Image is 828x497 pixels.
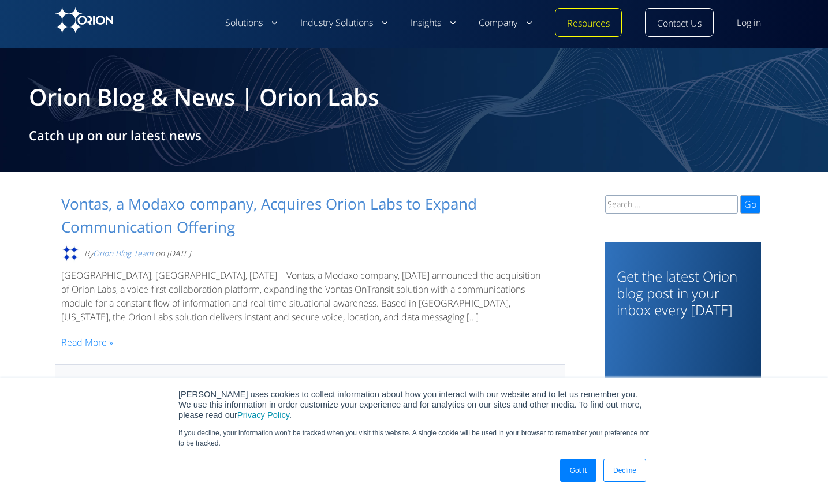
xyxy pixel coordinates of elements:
[237,410,289,420] a: Privacy Policy
[84,248,155,259] span: By
[770,442,828,497] iframe: Chat Widget
[167,248,191,259] time: [DATE]
[93,248,153,259] a: Orion Blog Team
[225,16,277,30] a: Solutions
[737,16,761,30] a: Log in
[178,428,650,449] p: If you decline, your information won’t be tracked when you visit this website. A single cookie wi...
[29,81,799,113] h1: Orion Blog & News | Orion Labs
[617,332,750,418] iframe: Form 1
[657,17,702,31] a: Contact Us
[61,244,80,263] img: Avatar photo
[603,459,646,482] a: Decline
[61,193,477,238] a: Vontas, a Modaxo company, Acquires Orion Labs to Expand Communication Offering
[155,248,165,259] span: on
[61,268,559,324] p: [GEOGRAPHIC_DATA], [GEOGRAPHIC_DATA], [DATE] – Vontas, a Modaxo company, [DATE] announced the acq...
[567,17,610,31] a: Resources
[178,390,642,420] span: [PERSON_NAME] uses cookies to collect information about how you interact with our website and to ...
[55,7,113,33] img: Orion
[560,459,596,482] a: Got It
[617,268,750,318] h3: Get the latest Orion blog post in your inbox every [DATE]
[29,128,799,142] p: Catch up on our latest news
[411,16,456,30] a: Insights
[740,195,760,214] input: Go
[300,16,387,30] a: Industry Solutions
[61,335,113,350] a: Read More »
[479,16,532,30] a: Company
